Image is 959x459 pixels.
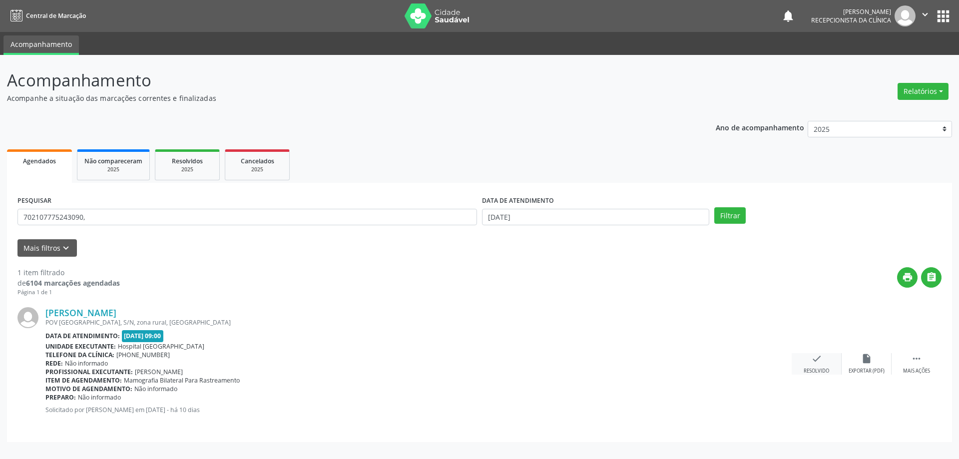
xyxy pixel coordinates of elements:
b: Preparo: [45,393,76,402]
button:  [916,5,935,26]
i:  [920,9,931,20]
b: Unidade executante: [45,342,116,351]
img: img [17,307,38,328]
p: Solicitado por [PERSON_NAME] em [DATE] - há 10 dias [45,406,792,414]
p: Acompanhe a situação das marcações correntes e finalizadas [7,93,668,103]
i: insert_drive_file [861,353,872,364]
div: [PERSON_NAME] [811,7,891,16]
div: de [17,278,120,288]
a: Central de Marcação [7,7,86,24]
p: Ano de acompanhamento [716,121,804,133]
span: Hospital [GEOGRAPHIC_DATA] [118,342,204,351]
input: Nome, CNS [17,209,477,226]
span: Agendados [23,157,56,165]
p: Acompanhamento [7,68,668,93]
button: Mais filtroskeyboard_arrow_down [17,239,77,257]
b: Motivo de agendamento: [45,385,132,393]
b: Rede: [45,359,63,368]
span: Cancelados [241,157,274,165]
span: [DATE] 09:00 [122,330,164,342]
b: Telefone da clínica: [45,351,114,359]
div: 1 item filtrado [17,267,120,278]
i:  [926,272,937,283]
button: apps [935,7,952,25]
span: Não informado [65,359,108,368]
img: img [895,5,916,26]
i: check [811,353,822,364]
i:  [911,353,922,364]
div: 2025 [84,166,142,173]
b: Data de atendimento: [45,332,120,340]
span: [PERSON_NAME] [135,368,183,376]
div: Mais ações [903,368,930,375]
div: Exportar (PDF) [849,368,885,375]
span: Não informado [78,393,121,402]
a: Acompanhamento [3,35,79,55]
button: Relatórios [898,83,949,100]
b: Item de agendamento: [45,376,122,385]
span: [PHONE_NUMBER] [116,351,170,359]
div: POV [GEOGRAPHIC_DATA], S/N, zona rural, [GEOGRAPHIC_DATA] [45,318,792,327]
div: Página 1 de 1 [17,288,120,297]
i: keyboard_arrow_down [60,243,71,254]
button: notifications [781,9,795,23]
span: Mamografia Bilateral Para Rastreamento [124,376,240,385]
span: Não compareceram [84,157,142,165]
span: Resolvidos [172,157,203,165]
label: DATA DE ATENDIMENTO [482,193,554,209]
span: Não informado [134,385,177,393]
span: Recepcionista da clínica [811,16,891,24]
strong: 6104 marcações agendadas [26,278,120,288]
button: Filtrar [714,207,746,224]
a: [PERSON_NAME] [45,307,116,318]
div: 2025 [232,166,282,173]
input: Selecione um intervalo [482,209,709,226]
div: Resolvido [804,368,829,375]
button: print [897,267,918,288]
button:  [921,267,942,288]
span: Central de Marcação [26,11,86,20]
i: print [902,272,913,283]
b: Profissional executante: [45,368,133,376]
div: 2025 [162,166,212,173]
label: PESQUISAR [17,193,51,209]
